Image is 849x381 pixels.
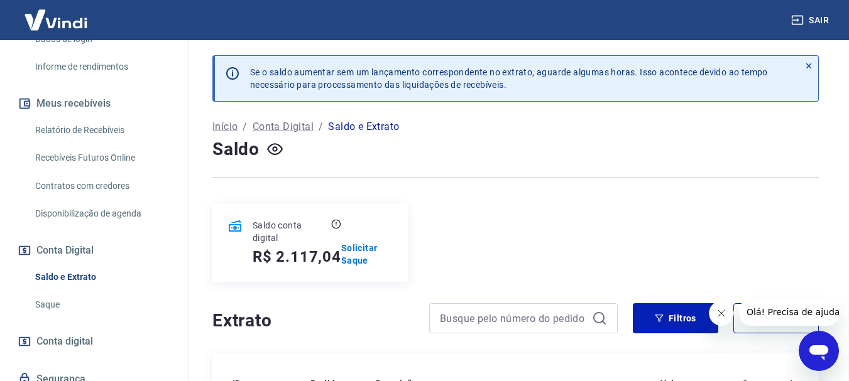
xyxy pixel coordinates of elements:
a: Conta digital [15,328,173,355]
p: Saldo conta digital [253,219,329,244]
a: Conta Digital [253,119,314,134]
button: Sair [789,9,834,32]
a: Saque [30,292,173,318]
a: Recebíveis Futuros Online [30,145,173,171]
a: Disponibilização de agenda [30,201,173,227]
p: Saldo e Extrato [328,119,399,134]
img: Vindi [15,1,97,39]
a: Informe de rendimentos [30,54,173,80]
iframe: Fechar mensagem [709,301,734,326]
p: / [319,119,323,134]
a: Relatório de Recebíveis [30,117,173,143]
iframe: Mensagem da empresa [739,298,839,326]
a: Contratos com credores [30,173,173,199]
h4: Saldo [212,137,260,162]
button: Meus recebíveis [15,90,173,117]
a: Início [212,119,238,134]
button: Conta Digital [15,237,173,264]
a: Solicitar Saque [341,242,393,267]
p: / [243,119,247,134]
span: Conta digital [36,333,93,350]
span: Olá! Precisa de ajuda? [8,9,106,19]
p: Se o saldo aumentar sem um lançamento correspondente no extrato, aguarde algumas horas. Isso acon... [250,66,768,91]
h4: Extrato [212,308,414,333]
a: Saldo e Extrato [30,264,173,290]
h5: R$ 2.117,04 [253,247,341,267]
button: Filtros [633,303,718,333]
iframe: Botão para abrir a janela de mensagens [799,331,839,371]
input: Busque pelo número do pedido [440,309,587,328]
